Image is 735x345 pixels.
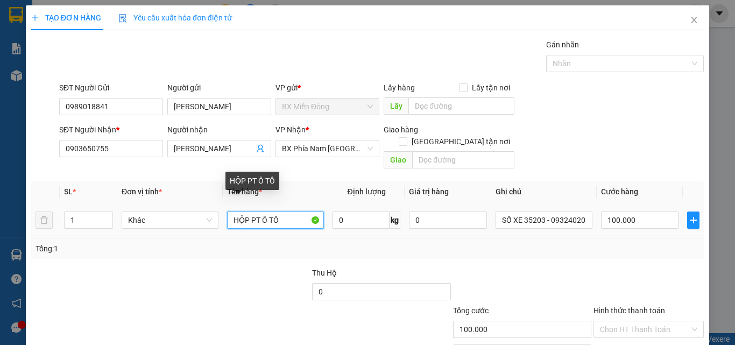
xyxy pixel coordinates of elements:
[256,144,265,153] span: user-add
[384,97,408,115] span: Lấy
[496,212,592,229] input: Ghi Chú
[118,13,232,22] span: Yêu cầu xuất hóa đơn điện tử
[384,125,418,134] span: Giao hàng
[282,98,373,115] span: BX Miền Đông
[225,172,279,190] div: HỘP PT Ô TÔ
[593,306,665,315] label: Hình thức thanh toán
[74,46,143,58] li: VP ĐL Ninh Diêm
[407,136,514,147] span: [GEOGRAPHIC_DATA] tận nơi
[5,60,13,67] span: environment
[167,124,271,136] div: Người nhận
[312,269,337,277] span: Thu Hộ
[688,216,699,224] span: plus
[546,40,579,49] label: Gán nhãn
[31,14,39,22] span: plus
[122,187,162,196] span: Đơn vị tính
[409,187,449,196] span: Giá trị hàng
[36,243,285,255] div: Tổng: 1
[601,187,638,196] span: Cước hàng
[74,71,141,115] b: [GEOGRAPHIC_DATA], [GEOGRAPHIC_DATA]
[468,82,514,94] span: Lấy tận nơi
[227,212,324,229] input: VD: Bàn, Ghế
[118,14,127,23] img: icon
[64,187,73,196] span: SL
[453,306,489,315] span: Tổng cước
[390,212,400,229] span: kg
[31,13,101,22] span: TẠO ĐƠN HÀNG
[5,5,156,26] li: Cúc Tùng
[690,16,698,24] span: close
[74,60,82,67] span: environment
[5,46,74,58] li: VP BX Miền Đông
[384,151,412,168] span: Giao
[282,140,373,157] span: BX Phía Nam Nha Trang
[59,124,163,136] div: SĐT Người Nhận
[491,181,597,202] th: Ghi chú
[275,125,306,134] span: VP Nhận
[384,83,415,92] span: Lấy hàng
[167,82,271,94] div: Người gửi
[275,82,379,94] div: VP gửi
[36,212,53,229] button: delete
[347,187,385,196] span: Định lượng
[128,212,212,228] span: Khác
[59,82,163,94] div: SĐT Người Gửi
[408,97,514,115] input: Dọc đường
[679,5,709,36] button: Close
[687,212,699,229] button: plus
[412,151,514,168] input: Dọc đường
[409,212,486,229] input: 0
[5,59,56,80] b: 339 Đinh Bộ Lĩnh, P26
